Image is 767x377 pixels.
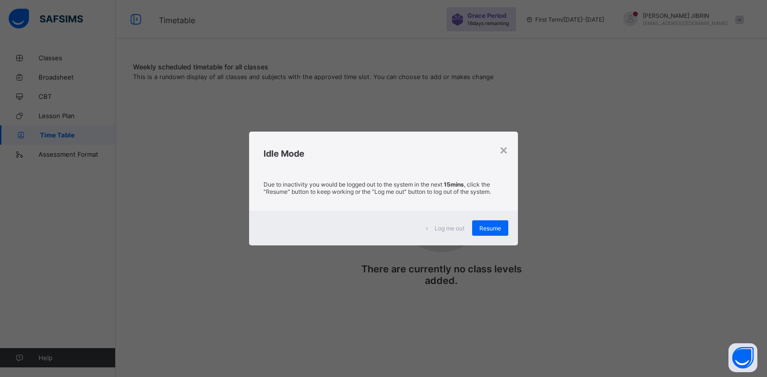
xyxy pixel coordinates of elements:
strong: 15mins [444,181,464,188]
div: × [499,141,508,158]
span: Log me out [435,225,464,232]
h2: Idle Mode [264,148,503,159]
button: Open asap [728,343,757,372]
span: Resume [479,225,501,232]
p: Due to inactivity you would be logged out to the system in the next , click the "Resume" button t... [264,181,503,195]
